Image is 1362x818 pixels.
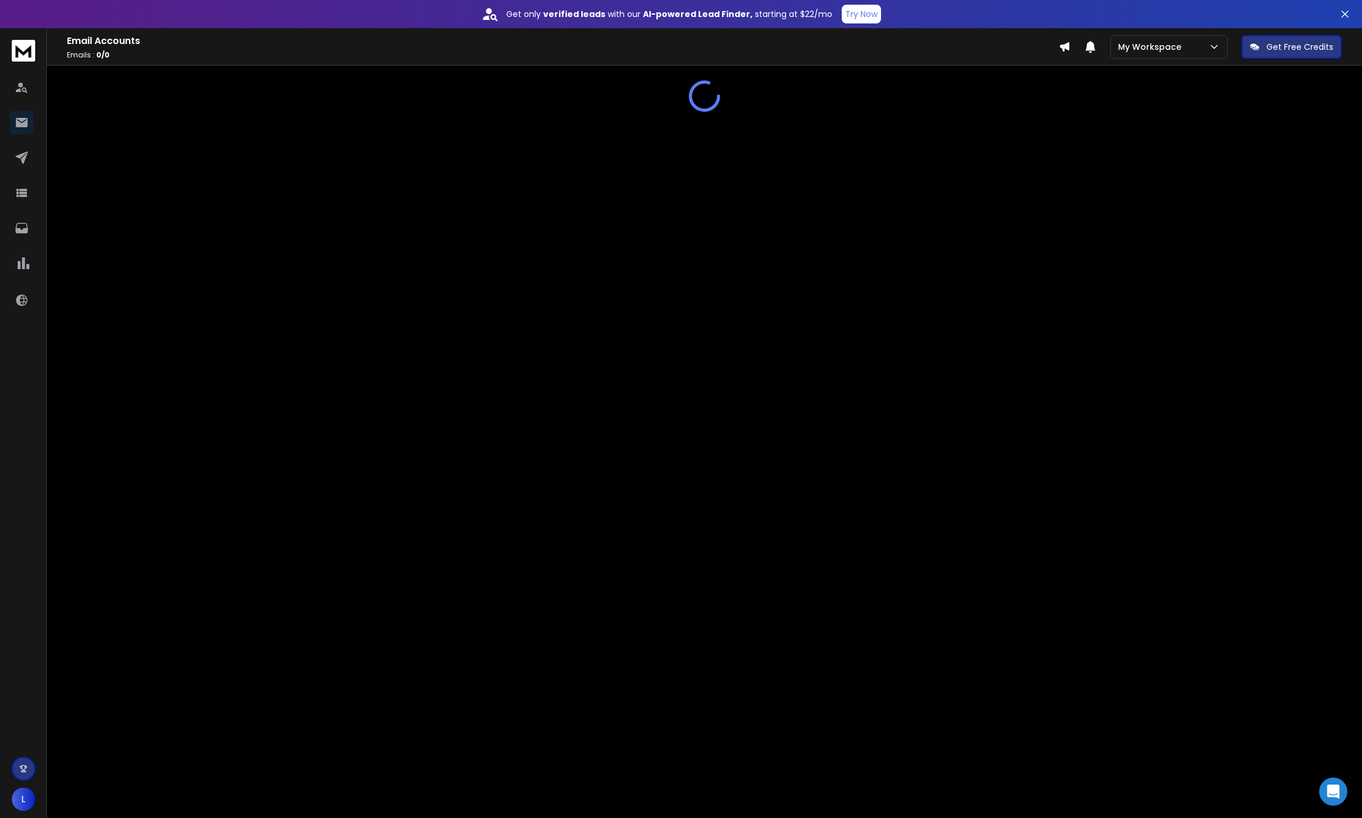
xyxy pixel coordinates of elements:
[1266,41,1333,53] p: Get Free Credits
[845,8,877,20] p: Try Now
[12,788,35,811] button: L
[67,34,1059,48] h1: Email Accounts
[1319,778,1347,806] div: Open Intercom Messenger
[67,50,1059,60] p: Emails :
[1118,41,1186,53] p: My Workspace
[506,8,832,20] p: Get only with our starting at $22/mo
[1242,35,1341,59] button: Get Free Credits
[643,8,753,20] strong: AI-powered Lead Finder,
[543,8,605,20] strong: verified leads
[12,40,35,62] img: logo
[842,5,881,23] button: Try Now
[96,50,110,60] span: 0 / 0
